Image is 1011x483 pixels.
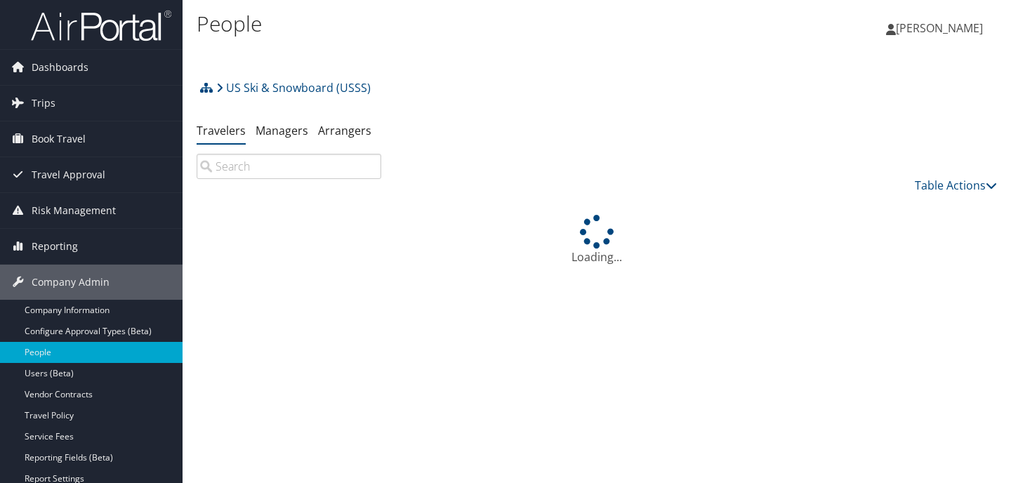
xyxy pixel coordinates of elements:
[32,86,55,121] span: Trips
[32,121,86,157] span: Book Travel
[197,215,997,265] div: Loading...
[915,178,997,193] a: Table Actions
[32,157,105,192] span: Travel Approval
[32,265,110,300] span: Company Admin
[32,193,116,228] span: Risk Management
[32,50,88,85] span: Dashboards
[216,74,371,102] a: US Ski & Snowboard (USSS)
[318,123,371,138] a: Arrangers
[197,154,381,179] input: Search
[886,7,997,49] a: [PERSON_NAME]
[256,123,308,138] a: Managers
[896,20,983,36] span: [PERSON_NAME]
[197,9,730,39] h1: People
[197,123,246,138] a: Travelers
[32,229,78,264] span: Reporting
[31,9,171,42] img: airportal-logo.png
